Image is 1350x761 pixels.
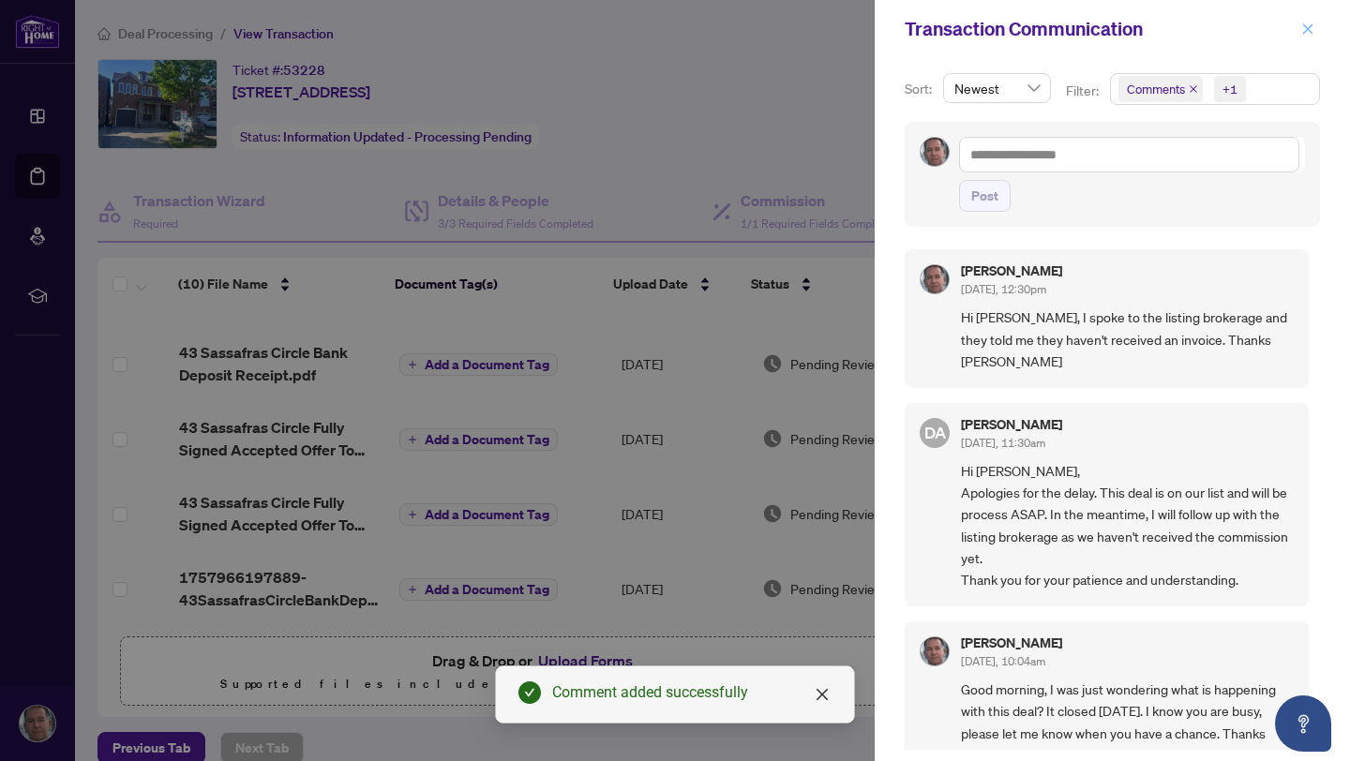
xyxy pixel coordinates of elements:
[1301,22,1314,36] span: close
[961,418,1062,431] h5: [PERSON_NAME]
[961,636,1062,649] h5: [PERSON_NAME]
[552,681,832,704] div: Comment added successfully
[905,15,1296,43] div: Transaction Communication
[905,79,936,99] p: Sort:
[921,265,949,293] img: Profile Icon
[1118,76,1203,102] span: Comments
[961,460,1294,591] span: Hi [PERSON_NAME], Apologies for the delay. This deal is on our list and will be process ASAP. In ...
[921,138,949,166] img: Profile Icon
[921,637,949,665] img: Profile Icon
[1127,80,1185,98] span: Comments
[1066,81,1102,101] p: Filter:
[961,264,1062,277] h5: [PERSON_NAME]
[1189,84,1198,94] span: close
[954,74,1040,102] span: Newest
[961,436,1045,450] span: [DATE], 11:30am
[518,681,541,704] span: check-circle
[1275,695,1331,752] button: Open asap
[959,180,1011,212] button: Post
[961,654,1045,668] span: [DATE], 10:04am
[961,306,1294,372] span: Hi [PERSON_NAME], I spoke to the listing brokerage and they told me they haven't received an invo...
[1222,80,1237,98] div: +1
[812,684,832,705] a: Close
[961,282,1046,296] span: [DATE], 12:30pm
[923,420,946,445] span: DA
[815,687,830,702] span: close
